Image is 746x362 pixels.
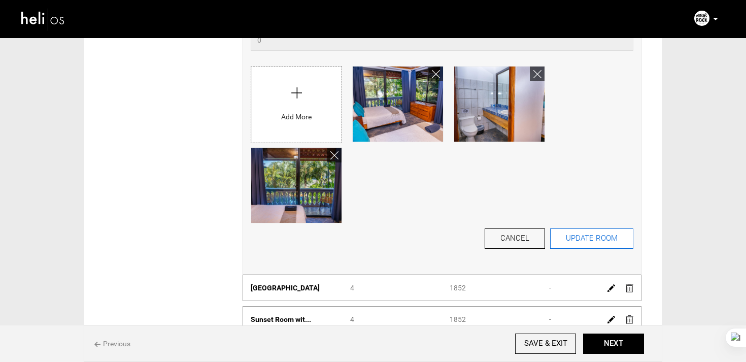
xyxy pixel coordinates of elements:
button: CANCEL [485,228,545,249]
a: Remove [428,67,443,81]
div: 1852 [442,314,541,324]
span: Previous [94,339,130,349]
img: delete.svg [626,315,633,324]
button: UPDATE ROOM [550,228,633,249]
img: 6d83ec10154942e0ee79af1eae404f99.jpg [454,67,545,142]
span: - [549,315,551,323]
div: 1852 [442,283,541,293]
a: Remove [530,67,545,81]
img: edit.svg [607,284,615,292]
img: delete.svg [626,284,633,292]
div: 4 [343,314,442,324]
input: SAVE & EXIT [515,334,576,354]
img: back%20icon.svg [94,342,100,347]
img: e28107ea33ff8450f0318bc4068e2492.png [694,11,709,26]
a: Remove [327,148,342,162]
img: heli-logo [20,6,66,32]
div: 4 [343,283,442,293]
img: edit.svg [607,316,615,323]
input: Cost to Book Privately [251,29,633,51]
p: 2 queen beds. Big rooms upstairs with balcony and partial ocean views. [10,10,371,31]
span: [GEOGRAPHIC_DATA] [251,284,320,292]
img: ed0ca88b89ddb801a02bb058e33fe53c.jpg [353,67,443,142]
span: - [549,284,551,292]
button: NEXT [583,334,644,354]
img: 8b4f43303391764d8250df767ec5305f.jpg [251,148,342,223]
span: Sunset Room wit... [251,315,311,323]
